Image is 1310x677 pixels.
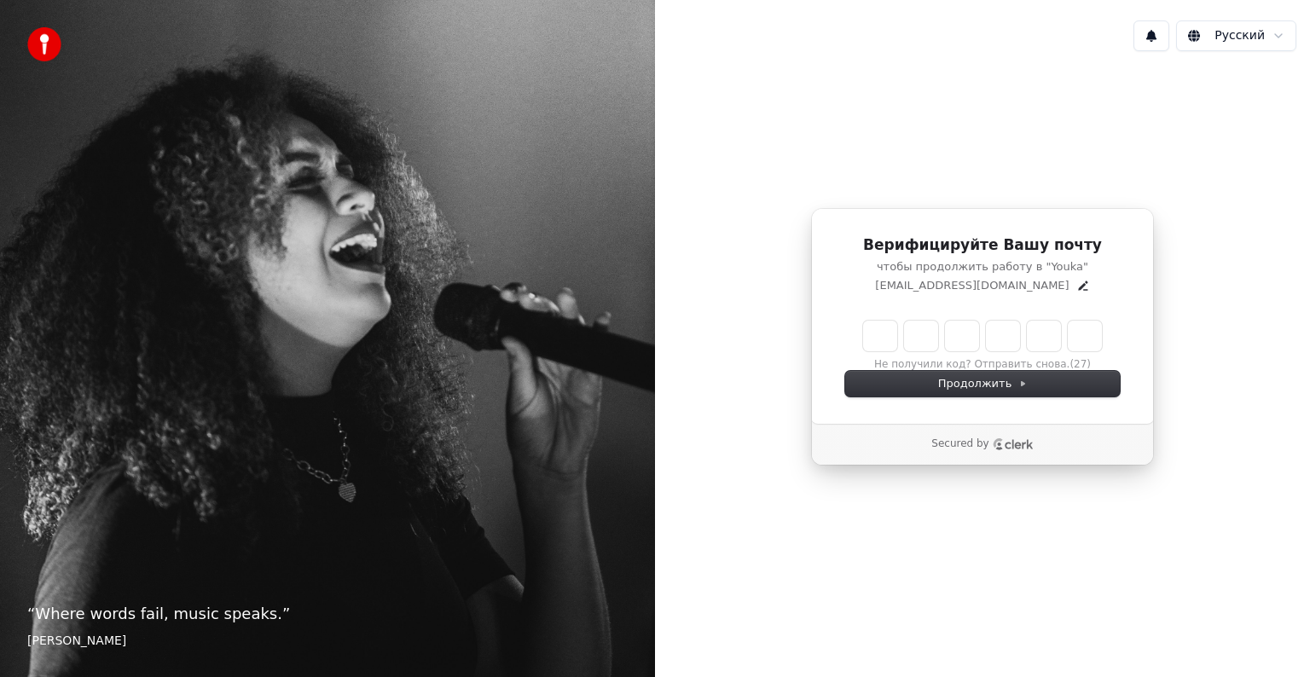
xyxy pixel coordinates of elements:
footer: [PERSON_NAME] [27,633,628,650]
p: Secured by [931,437,988,451]
p: “ Where words fail, music speaks. ” [27,602,628,626]
button: Продолжить [845,371,1120,396]
img: youka [27,27,61,61]
p: чтобы продолжить работу в "Youka" [845,259,1120,275]
button: Edit [1076,279,1090,292]
a: Clerk logo [993,438,1034,450]
input: Enter verification code [863,321,1102,351]
p: [EMAIL_ADDRESS][DOMAIN_NAME] [875,278,1069,293]
h1: Верифицируйте Вашу почту [845,235,1120,256]
span: Продолжить [938,376,1028,391]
